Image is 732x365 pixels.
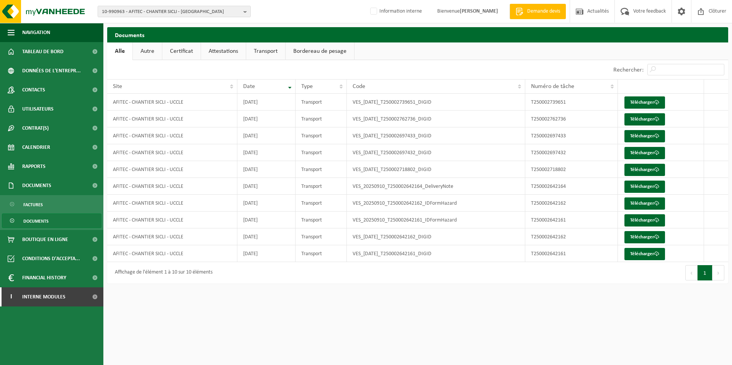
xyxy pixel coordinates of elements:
td: VES_20250910_T250002642161_IDFormHazard [347,212,525,228]
td: AFITEC - CHANTIER SICLI - UCCLE [107,195,237,212]
span: Interne modules [22,287,65,306]
td: AFITEC - CHANTIER SICLI - UCCLE [107,178,237,195]
td: [DATE] [237,245,296,262]
td: Transport [296,127,347,144]
td: AFITEC - CHANTIER SICLI - UCCLE [107,144,237,161]
span: Navigation [22,23,50,42]
td: AFITEC - CHANTIER SICLI - UCCLE [107,245,237,262]
span: Factures [23,197,43,212]
div: Affichage de l'élément 1 à 10 sur 10 éléments [111,266,212,280]
td: VES_[DATE]_T250002642161_DIGID [347,245,525,262]
strong: [PERSON_NAME] [460,8,498,14]
span: I [8,287,15,306]
td: Transport [296,144,347,161]
span: Type [301,83,313,90]
td: [DATE] [237,228,296,245]
span: Documents [23,214,49,228]
span: Calendrier [22,138,50,157]
td: T250002642162 [525,228,618,245]
a: Certificat [162,42,201,60]
a: Télécharger [624,164,665,176]
label: Information interne [369,6,422,17]
a: Télécharger [624,181,665,193]
span: Rapports [22,157,46,176]
td: Transport [296,195,347,212]
td: AFITEC - CHANTIER SICLI - UCCLE [107,212,237,228]
a: Transport [246,42,285,60]
a: Attestations [201,42,246,60]
td: T250002642162 [525,195,618,212]
td: T250002739651 [525,94,618,111]
td: VES_[DATE]_T250002697433_DIGID [347,127,525,144]
span: Contrat(s) [22,119,49,138]
td: [DATE] [237,178,296,195]
span: Boutique en ligne [22,230,68,249]
a: Télécharger [624,248,665,260]
a: Alle [107,42,132,60]
span: Tableau de bord [22,42,64,61]
td: VES_20250910_T250002642162_IDFormHazard [347,195,525,212]
span: Conditions d'accepta... [22,249,80,268]
button: 10-990963 - AFITEC - CHANTIER SICLI - [GEOGRAPHIC_DATA] [98,6,251,17]
a: Télécharger [624,231,665,243]
td: T250002642164 [525,178,618,195]
td: VES_[DATE]_T250002642162_DIGID [347,228,525,245]
span: Contacts [22,80,45,99]
td: [DATE] [237,111,296,127]
td: VES_[DATE]_T250002718802_DIGID [347,161,525,178]
td: Transport [296,111,347,127]
td: AFITEC - CHANTIER SICLI - UCCLE [107,111,237,127]
td: Transport [296,212,347,228]
td: AFITEC - CHANTIER SICLI - UCCLE [107,228,237,245]
td: [DATE] [237,144,296,161]
span: Code [353,83,365,90]
a: Demande devis [510,4,566,19]
td: T250002697432 [525,144,618,161]
td: T250002642161 [525,212,618,228]
span: Site [113,83,122,90]
span: Documents [22,176,51,195]
span: Date [243,83,255,90]
span: 10-990963 - AFITEC - CHANTIER SICLI - [GEOGRAPHIC_DATA] [102,6,240,18]
span: Financial History [22,268,66,287]
td: Transport [296,161,347,178]
td: [DATE] [237,195,296,212]
td: [DATE] [237,94,296,111]
td: [DATE] [237,161,296,178]
td: AFITEC - CHANTIER SICLI - UCCLE [107,94,237,111]
a: Documents [2,213,101,228]
td: [DATE] [237,127,296,144]
td: AFITEC - CHANTIER SICLI - UCCLE [107,127,237,144]
span: Données de l'entrepr... [22,61,81,80]
a: Autre [133,42,162,60]
td: Transport [296,94,347,111]
td: VES_[DATE]_T250002739651_DIGID [347,94,525,111]
a: Factures [2,197,101,212]
span: Demande devis [525,8,562,15]
td: [DATE] [237,212,296,228]
a: Télécharger [624,113,665,125]
span: Utilisateurs [22,99,54,119]
td: AFITEC - CHANTIER SICLI - UCCLE [107,161,237,178]
td: T250002718802 [525,161,618,178]
td: VES_[DATE]_T250002762736_DIGID [347,111,525,127]
span: Numéro de tâche [531,83,574,90]
td: VES_20250910_T250002642164_DeliveryNote [347,178,525,195]
button: Previous [685,265,698,280]
a: Bordereau de pesage [286,42,354,60]
td: Transport [296,228,347,245]
td: T250002762736 [525,111,618,127]
a: Télécharger [624,147,665,159]
td: Transport [296,178,347,195]
td: VES_[DATE]_T250002697432_DIGID [347,144,525,161]
a: Télécharger [624,130,665,142]
a: Télécharger [624,96,665,109]
td: T250002697433 [525,127,618,144]
button: Next [712,265,724,280]
button: 1 [698,265,712,280]
h2: Documents [107,27,728,42]
label: Rechercher: [613,67,644,73]
a: Télécharger [624,197,665,210]
td: Transport [296,245,347,262]
td: T250002642161 [525,245,618,262]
